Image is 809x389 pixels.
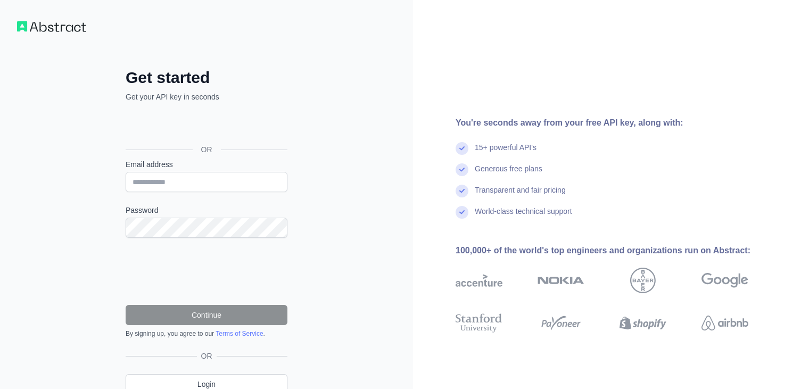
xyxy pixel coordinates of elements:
h2: Get started [126,68,287,87]
iframe: reCAPTCHA [126,251,287,292]
div: You're seconds away from your free API key, along with: [456,117,782,129]
img: bayer [630,268,656,293]
button: Continue [126,305,287,325]
img: shopify [620,311,666,335]
div: World-class technical support [475,206,572,227]
img: google [701,268,748,293]
div: 15+ powerful API's [475,142,536,163]
img: check mark [456,206,468,219]
img: check mark [456,163,468,176]
label: Email address [126,159,287,170]
div: Generous free plans [475,163,542,185]
div: Transparent and fair pricing [475,185,566,206]
img: check mark [456,185,468,197]
p: Get your API key in seconds [126,92,287,102]
iframe: Pulsante Accedi con Google [120,114,291,137]
img: airbnb [701,311,748,335]
img: payoneer [538,311,584,335]
span: OR [197,351,217,361]
img: accenture [456,268,502,293]
div: 100,000+ of the world's top engineers and organizations run on Abstract: [456,244,782,257]
img: nokia [538,268,584,293]
img: stanford university [456,311,502,335]
img: check mark [456,142,468,155]
label: Password [126,205,287,216]
span: OR [193,144,221,155]
img: Workflow [17,21,86,32]
a: Terms of Service [216,330,263,337]
div: By signing up, you agree to our . [126,329,287,338]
